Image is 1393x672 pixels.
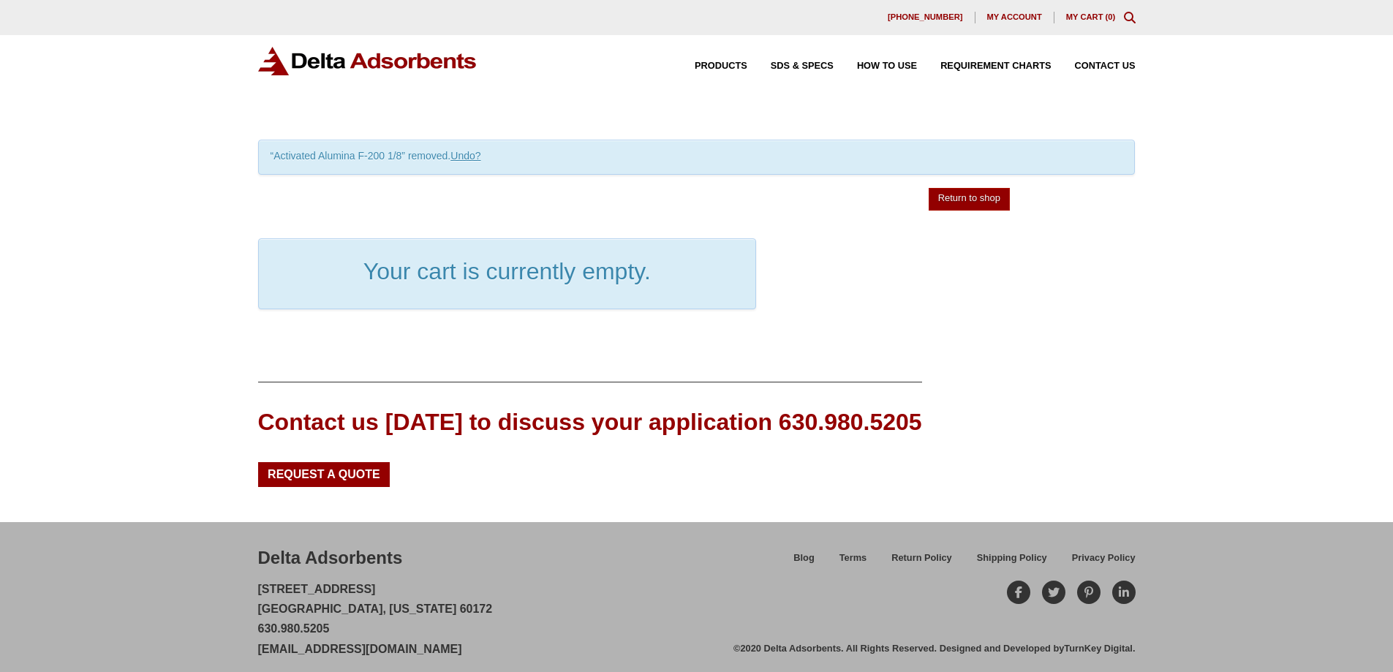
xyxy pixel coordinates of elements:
a: Return to shop [929,188,1010,211]
span: SDS & SPECS [771,61,834,71]
span: 0 [1108,12,1112,21]
div: Your cart is currently empty. [258,238,757,310]
a: Blog [781,550,826,575]
a: Undo? [450,150,480,162]
a: Return Policy [879,550,964,575]
a: Products [671,61,747,71]
span: Terms [839,554,867,563]
a: [EMAIL_ADDRESS][DOMAIN_NAME] [258,643,462,655]
a: How to Use [834,61,917,71]
a: Requirement Charts [917,61,1051,71]
span: How to Use [857,61,917,71]
a: [PHONE_NUMBER] [876,12,975,23]
span: Products [695,61,747,71]
a: Contact Us [1052,61,1136,71]
div: ©2020 Delta Adsorbents. All Rights Reserved. Designed and Developed by . [733,642,1135,655]
a: My account [975,12,1054,23]
span: Privacy Policy [1072,554,1136,563]
div: “Activated Alumina F-200 1/8” removed. [258,140,1136,175]
span: Shipping Policy [977,554,1047,563]
div: Delta Adsorbents [258,545,403,570]
span: Request a Quote [268,469,380,480]
span: Requirement Charts [940,61,1051,71]
span: My account [987,13,1042,21]
a: Shipping Policy [964,550,1060,575]
a: SDS & SPECS [747,61,834,71]
a: My Cart (0) [1066,12,1116,21]
span: Blog [793,554,814,563]
span: Contact Us [1075,61,1136,71]
div: Toggle Modal Content [1124,12,1136,23]
span: Return Policy [891,554,952,563]
img: Delta Adsorbents [258,47,477,75]
span: [PHONE_NUMBER] [888,13,963,21]
a: TurnKey Digital [1064,643,1133,654]
a: Request a Quote [258,462,390,487]
a: Terms [827,550,879,575]
a: Privacy Policy [1060,550,1136,575]
div: Contact us [DATE] to discuss your application 630.980.5205 [258,406,922,439]
p: [STREET_ADDRESS] [GEOGRAPHIC_DATA], [US_STATE] 60172 630.980.5205 [258,579,493,659]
